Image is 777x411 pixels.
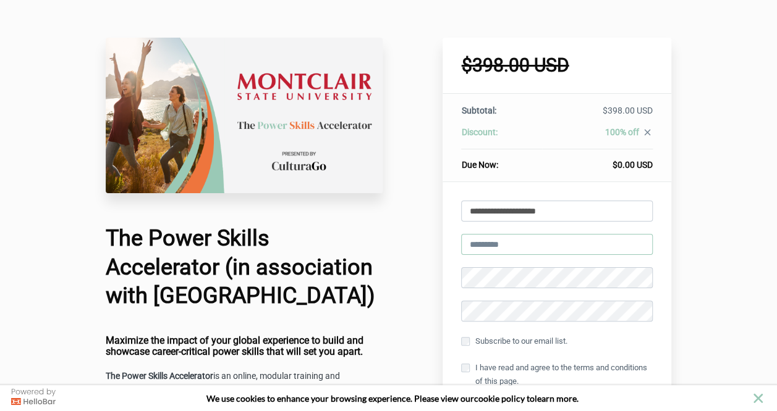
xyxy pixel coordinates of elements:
h1: The Power Skills Accelerator (in association with [GEOGRAPHIC_DATA]) [106,224,383,310]
button: close [750,391,766,406]
input: Subscribe to our email list. [461,337,470,346]
input: I have read and agree to the terms and conditions of this page. [461,363,470,372]
label: Subscribe to our email list. [461,334,567,348]
span: Subtotal: [461,106,496,115]
h4: Maximize the impact of your global experience to build and showcase career-critical power skills ... [106,335,383,357]
a: cookie policy [474,393,525,404]
th: Due Now: [461,149,541,172]
span: 100% off [605,127,639,137]
td: $398.00 USD [542,104,653,126]
span: learn more. [535,393,579,404]
h1: $398.00 USD [461,56,653,75]
strong: to [527,393,535,404]
strong: The Power Skills Accelerator [106,371,213,381]
span: $0.00 USD [613,160,653,170]
span: We use cookies to enhance your browsing experience. Please view our [206,393,474,404]
i: close [642,127,653,138]
a: close [639,127,653,141]
img: 22c75da-26a4-67b4-fa6d-d7146dedb322_Montclair.png [106,38,383,193]
th: Discount: [461,126,541,149]
label: I have read and agree to the terms and conditions of this page. [461,361,653,388]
